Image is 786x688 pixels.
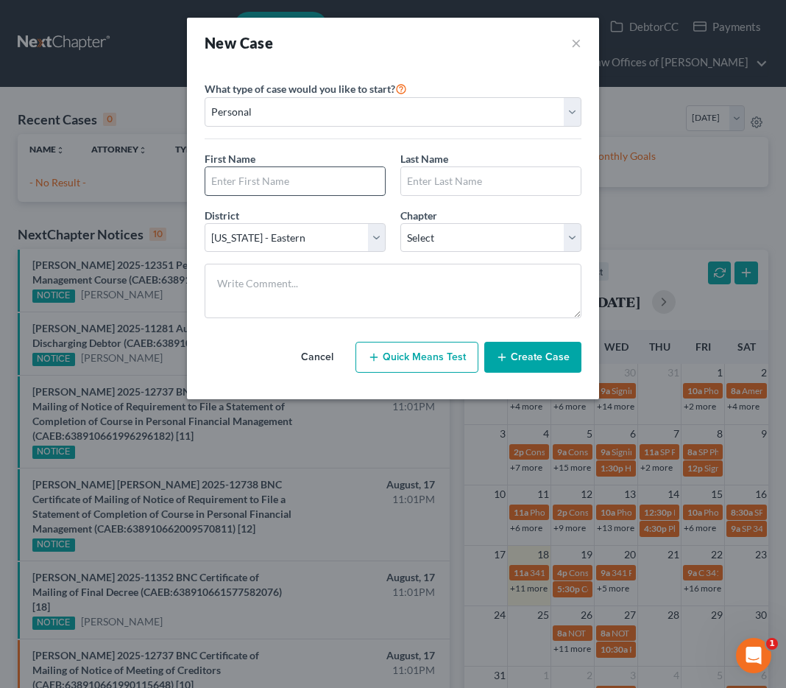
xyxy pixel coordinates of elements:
[401,167,581,195] input: Enter Last Name
[484,342,581,373] button: Create Case
[285,343,350,372] button: Cancel
[205,167,385,195] input: Enter First Name
[571,32,581,53] button: ×
[355,342,478,373] button: Quick Means Test
[400,209,437,222] span: Chapter
[205,34,273,52] strong: New Case
[766,638,778,650] span: 1
[205,152,255,165] span: First Name
[736,638,771,673] iframe: Intercom live chat
[400,152,448,165] span: Last Name
[205,80,407,97] label: What type of case would you like to start?
[205,209,239,222] span: District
